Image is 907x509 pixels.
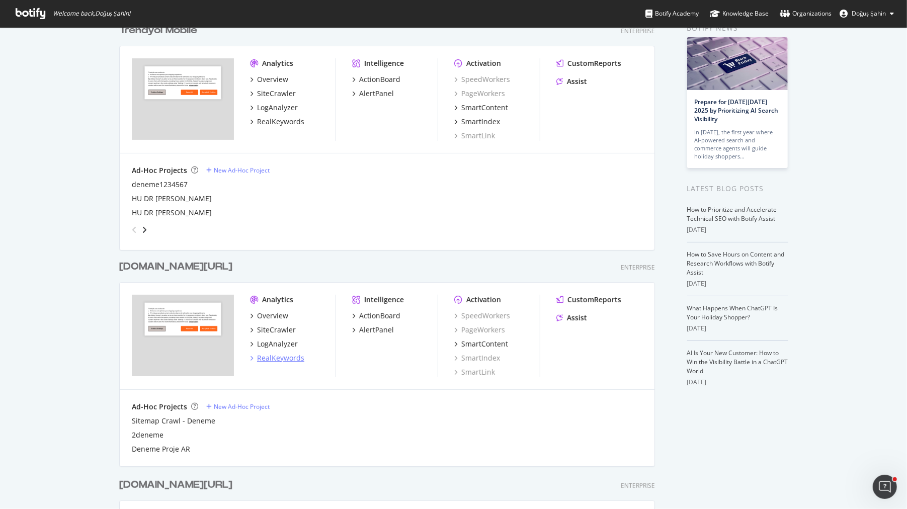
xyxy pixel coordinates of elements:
a: What Happens When ChatGPT Is Your Holiday Shopper? [687,304,778,321]
a: Deneme Proje AR [132,444,190,454]
a: SpeedWorkers [454,74,510,84]
div: Organizations [780,9,832,19]
a: AlertPanel [352,325,394,335]
a: HU DR [PERSON_NAME] [132,194,212,204]
a: How to Save Hours on Content and Research Workflows with Botify Assist [687,250,785,277]
a: Assist [556,313,587,323]
div: Assist [567,76,587,87]
div: AlertPanel [359,325,394,335]
div: Enterprise [621,481,655,490]
a: CustomReports [556,58,621,68]
a: Trendyol Mobile [119,23,201,38]
div: [DOMAIN_NAME][URL] [119,260,232,274]
div: Analytics [262,295,293,305]
a: SiteCrawler [250,325,296,335]
div: New Ad-Hoc Project [214,402,270,411]
a: Prepare for [DATE][DATE] 2025 by Prioritizing AI Search Visibility [695,98,779,123]
div: SmartContent [461,103,508,113]
div: Knowledge Base [710,9,769,19]
img: trendyol.com/ar [132,295,234,376]
a: AlertPanel [352,89,394,99]
a: ActionBoard [352,74,400,84]
a: SmartIndex [454,353,500,363]
div: Ad-Hoc Projects [132,402,187,412]
div: Activation [466,295,501,305]
div: SiteCrawler [257,325,296,335]
div: CustomReports [567,58,621,68]
a: LogAnalyzer [250,339,298,349]
a: Overview [250,74,288,84]
div: SmartIndex [461,117,500,127]
a: LogAnalyzer [250,103,298,113]
a: SmartLink [454,131,495,141]
div: angle-left [128,222,141,238]
a: SmartIndex [454,117,500,127]
a: PageWorkers [454,325,505,335]
a: [DOMAIN_NAME][URL] [119,478,236,492]
div: SmartContent [461,339,508,349]
div: New Ad-Hoc Project [214,166,270,175]
iframe: Intercom live chat [873,475,897,499]
div: Trendyol Mobile [119,23,197,38]
a: [DOMAIN_NAME][URL] [119,260,236,274]
div: AlertPanel [359,89,394,99]
a: RealKeywords [250,117,304,127]
div: Overview [257,311,288,321]
span: Welcome back, Doğuş Şahin ! [53,10,130,18]
div: Overview [257,74,288,84]
div: [DATE] [687,225,788,234]
img: Prepare for Black Friday 2025 by Prioritizing AI Search Visibility [687,37,788,90]
div: [DATE] [687,324,788,333]
div: ActionBoard [359,74,400,84]
a: ActionBoard [352,311,400,321]
div: Botify news [687,23,788,34]
a: SmartLink [454,367,495,377]
button: Doğuş Şahin [832,6,902,22]
div: ActionBoard [359,311,400,321]
div: CustomReports [567,295,621,305]
div: RealKeywords [257,117,304,127]
a: Assist [556,76,587,87]
div: SiteCrawler [257,89,296,99]
div: Ad-Hoc Projects [132,165,187,176]
div: angle-right [141,225,148,235]
a: New Ad-Hoc Project [206,166,270,175]
div: In [DATE], the first year where AI-powered search and commerce agents will guide holiday shoppers… [695,128,780,160]
div: Assist [567,313,587,323]
div: Activation [466,58,501,68]
div: [DATE] [687,279,788,288]
img: trendyol.com [132,58,234,140]
a: 2deneme [132,430,163,440]
div: Enterprise [621,27,655,35]
div: [DOMAIN_NAME][URL] [119,478,232,492]
div: [DATE] [687,378,788,387]
a: RealKeywords [250,353,304,363]
div: Enterprise [621,263,655,272]
a: deneme1234567 [132,180,188,190]
a: HU DR [PERSON_NAME] [132,208,212,218]
a: PageWorkers [454,89,505,99]
a: SmartContent [454,103,508,113]
div: RealKeywords [257,353,304,363]
div: LogAnalyzer [257,339,298,349]
div: Intelligence [364,295,404,305]
a: New Ad-Hoc Project [206,402,270,411]
a: SpeedWorkers [454,311,510,321]
div: Intelligence [364,58,404,68]
a: AI Is Your New Customer: How to Win the Visibility Battle in a ChatGPT World [687,349,788,375]
a: SmartContent [454,339,508,349]
a: How to Prioritize and Accelerate Technical SEO with Botify Assist [687,205,777,223]
a: SiteCrawler [250,89,296,99]
a: Sitemap Crawl - Deneme [132,416,215,426]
